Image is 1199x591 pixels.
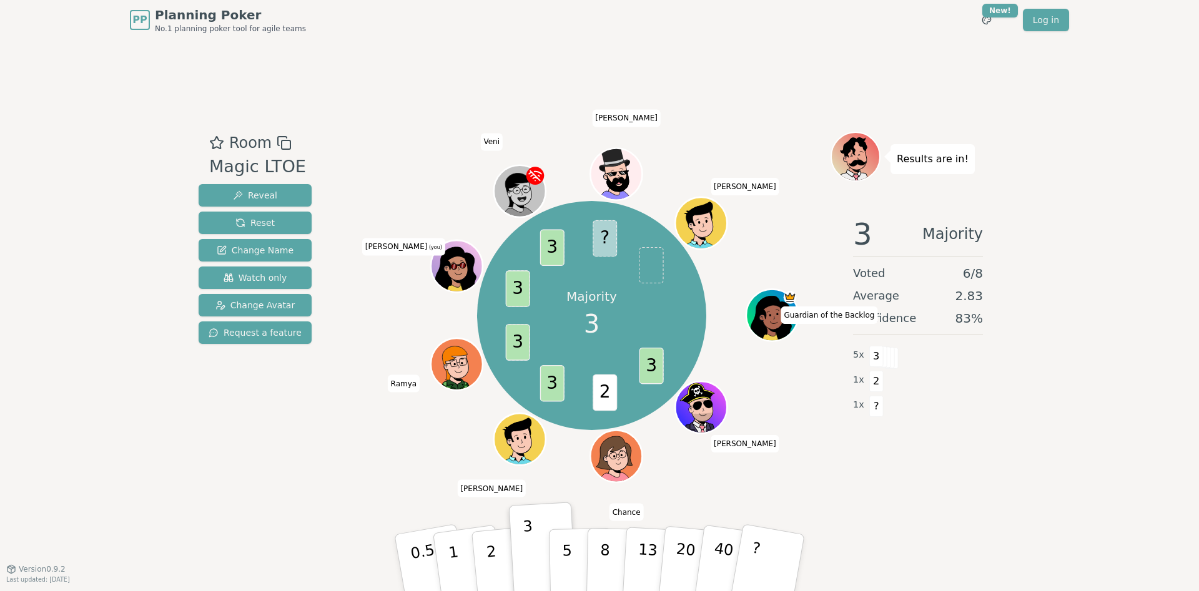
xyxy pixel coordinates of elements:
[209,132,224,154] button: Add as favourite
[217,244,294,256] span: Change Name
[480,134,503,151] span: Click to change your name
[433,242,481,291] button: Click to change your avatar
[209,154,306,180] div: Magic LTOE
[711,435,779,452] span: Click to change your name
[869,396,884,417] span: ?
[566,288,617,305] p: Majority
[523,517,536,585] p: 3
[592,110,661,127] span: Click to change your name
[6,576,70,583] span: Last updated: [DATE]
[975,9,998,31] button: New!
[209,326,302,339] span: Request a feature
[224,271,287,284] span: Watch only
[506,270,530,307] span: 3
[457,480,526,497] span: Click to change your name
[853,287,899,305] span: Average
[711,178,779,195] span: Click to change your name
[1023,9,1069,31] a: Log in
[781,306,877,324] span: Click to change your name
[540,365,565,402] span: 3
[506,324,530,361] span: 3
[388,375,420,393] span: Click to change your name
[6,564,66,574] button: Version0.9.2
[584,305,599,343] span: 3
[233,189,277,202] span: Reveal
[229,132,272,154] span: Room
[922,219,983,249] span: Majority
[199,294,312,316] button: Change Avatar
[199,266,312,289] button: Watch only
[869,371,884,392] span: 2
[955,310,983,327] span: 83 %
[215,299,295,311] span: Change Avatar
[784,291,797,304] span: Guardian of the Backlog is the host
[609,504,644,521] span: Click to change your name
[897,150,969,168] p: Results are in!
[199,239,312,261] button: Change Name
[869,346,884,367] span: 3
[955,287,983,305] span: 2.83
[199,212,312,234] button: Reset
[199,321,312,344] button: Request a feature
[199,184,312,207] button: Reveal
[155,24,306,34] span: No.1 planning poker tool for agile teams
[853,398,864,412] span: 1 x
[235,217,275,229] span: Reset
[982,4,1018,17] div: New!
[427,245,442,251] span: (you)
[853,310,916,327] span: Confidence
[132,12,147,27] span: PP
[19,564,66,574] span: Version 0.9.2
[853,348,864,362] span: 5 x
[639,348,664,384] span: 3
[963,265,983,282] span: 6 / 8
[853,265,886,282] span: Voted
[155,6,306,24] span: Planning Poker
[540,230,565,266] span: 3
[853,219,872,249] span: 3
[593,374,618,411] span: 2
[593,220,618,257] span: ?
[130,6,306,34] a: PPPlanning PokerNo.1 planning poker tool for agile teams
[853,373,864,387] span: 1 x
[362,238,445,256] span: Click to change your name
